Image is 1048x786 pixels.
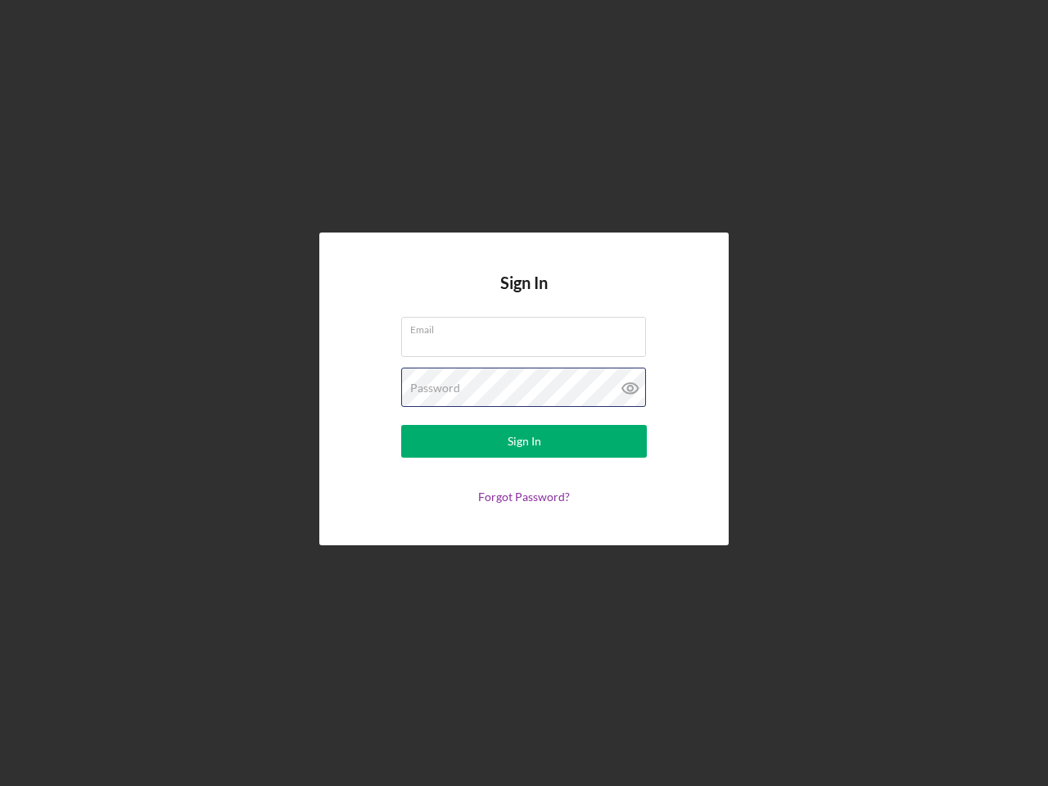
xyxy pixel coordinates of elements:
[401,425,647,458] button: Sign In
[410,382,460,395] label: Password
[478,490,570,504] a: Forgot Password?
[410,318,646,336] label: Email
[500,273,548,317] h4: Sign In
[508,425,541,458] div: Sign In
